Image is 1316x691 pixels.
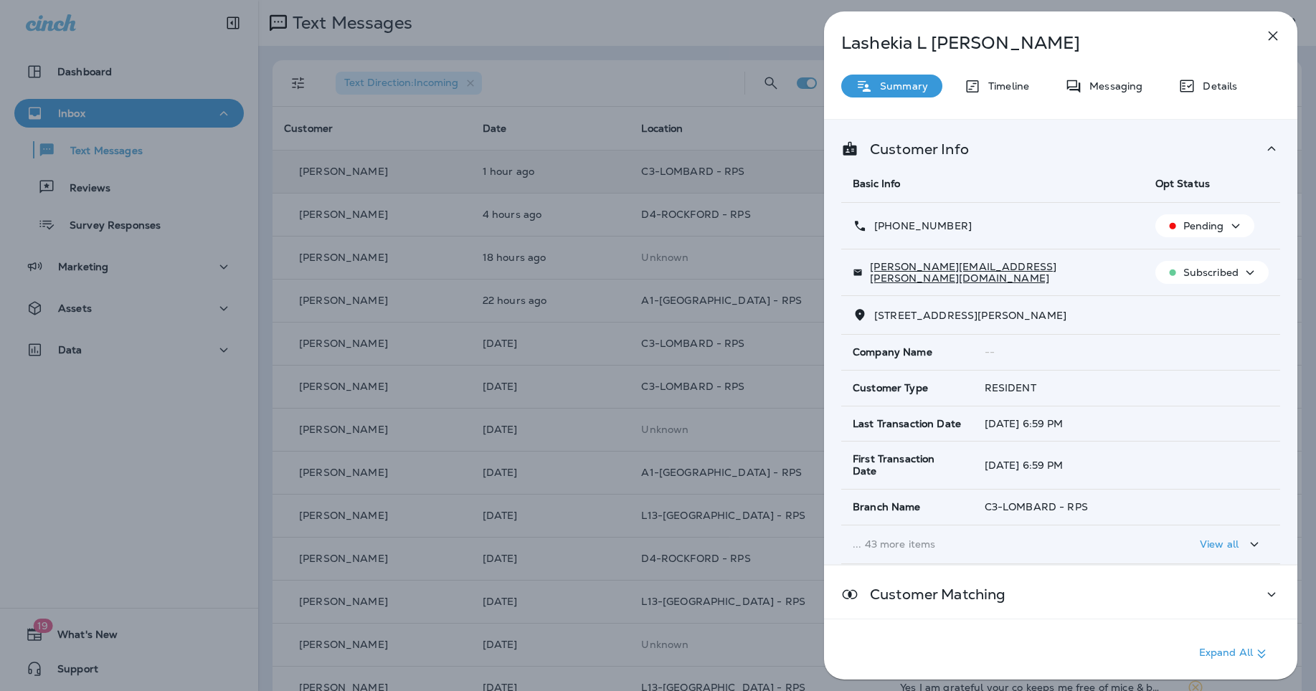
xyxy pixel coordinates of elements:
[1183,220,1224,232] p: Pending
[853,538,1132,550] p: ... 43 more items
[858,143,969,155] p: Customer Info
[841,33,1233,53] p: Lashekia L [PERSON_NAME]
[981,80,1029,92] p: Timeline
[1082,80,1142,92] p: Messaging
[985,417,1064,430] span: [DATE] 6:59 PM
[985,381,1036,394] span: RESIDENT
[853,346,932,358] span: Company Name
[863,261,1132,284] p: [PERSON_NAME][EMAIL_ADDRESS][PERSON_NAME][DOMAIN_NAME]
[1200,538,1239,550] p: View all
[853,453,962,477] span: First Transaction Date
[1155,214,1254,237] button: Pending
[985,500,1088,513] span: C3-LOMBARD - RPS
[1155,177,1210,190] span: Opt Status
[853,501,921,513] span: Branch Name
[873,80,928,92] p: Summary
[853,382,928,394] span: Customer Type
[853,177,900,190] span: Basic Info
[867,220,972,232] p: [PHONE_NUMBER]
[1155,261,1269,284] button: Subscribed
[1183,267,1239,278] p: Subscribed
[1199,645,1270,662] p: Expand All
[853,418,961,430] span: Last Transaction Date
[985,345,995,358] span: --
[1194,531,1269,558] button: View all
[985,459,1064,472] span: [DATE] 6:59 PM
[858,588,1005,600] p: Customer Matching
[1193,641,1276,667] button: Expand All
[1196,80,1237,92] p: Details
[874,309,1066,322] span: [STREET_ADDRESS][PERSON_NAME]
